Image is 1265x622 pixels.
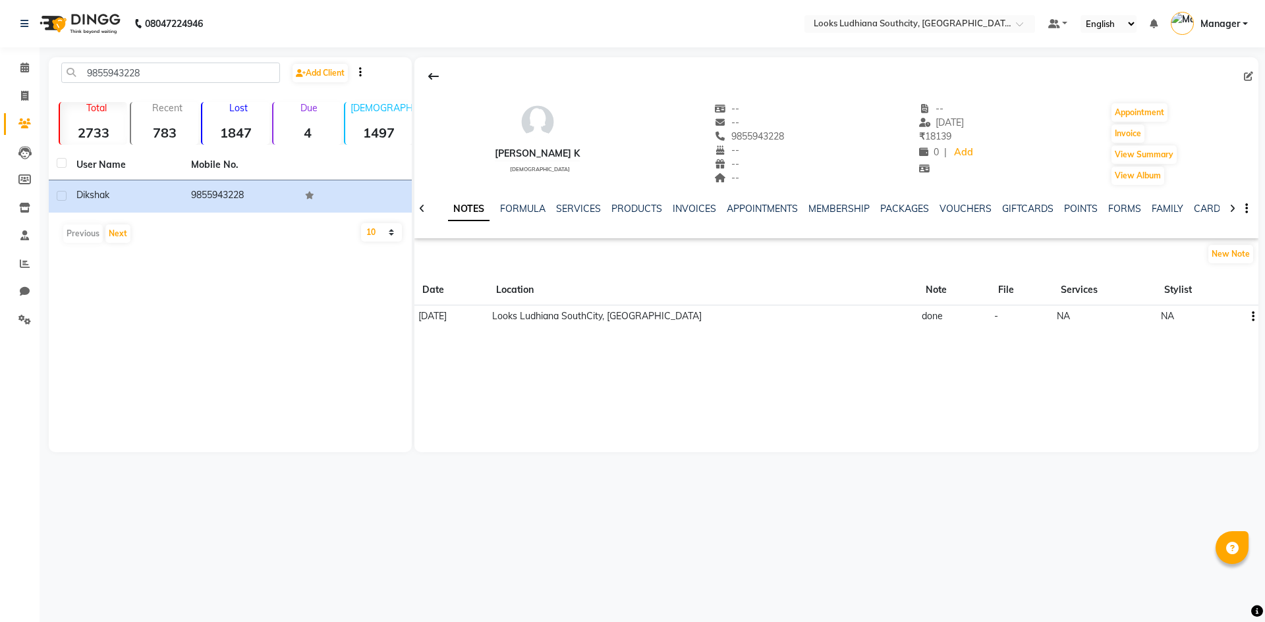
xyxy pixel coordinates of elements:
[1208,245,1253,263] button: New Note
[131,124,198,141] strong: 783
[715,130,785,142] span: 9855943228
[1200,17,1240,31] span: Manager
[715,158,740,170] span: --
[918,275,990,305] th: Note
[1194,203,1226,215] a: CARDS
[105,224,130,243] button: Next
[715,144,740,156] span: --
[919,130,925,142] span: ₹
[500,203,546,215] a: FORMULA
[145,5,203,42] b: 08047224946
[414,275,488,305] th: Date
[65,102,127,114] p: Total
[952,143,975,162] a: Add
[919,117,965,128] span: [DATE]
[919,146,939,158] span: 0
[60,124,127,141] strong: 2733
[1108,203,1141,215] a: FORMS
[495,147,580,161] div: [PERSON_NAME] k
[345,124,412,141] strong: 1497
[488,305,918,328] td: Looks Ludhiana SouthCity, [GEOGRAPHIC_DATA]
[61,63,280,83] input: Search by Name/Mobile/Email/Code
[1111,145,1177,164] button: View Summary
[1111,103,1167,122] button: Appointment
[518,102,557,142] img: avatar
[808,203,870,215] a: MEMBERSHIP
[1111,167,1164,185] button: View Album
[715,172,740,184] span: --
[293,64,348,82] a: Add Client
[880,203,929,215] a: PACKAGES
[105,189,109,201] span: k
[34,5,124,42] img: logo
[1111,124,1144,143] button: Invoice
[488,275,918,305] th: Location
[351,102,412,114] p: [DEMOGRAPHIC_DATA]
[273,124,341,141] strong: 4
[940,203,992,215] a: VOUCHERS
[69,150,183,180] th: User Name
[183,180,298,213] td: 9855943228
[673,203,716,215] a: INVOICES
[183,150,298,180] th: Mobile No.
[1171,12,1194,35] img: Manager
[556,203,601,215] a: SERVICES
[1057,310,1070,322] span: NA
[208,102,269,114] p: Lost
[727,203,798,215] a: APPOINTMENTS
[919,103,944,115] span: --
[990,275,1053,305] th: File
[944,145,947,159] span: |
[919,130,951,142] span: 18139
[76,189,105,201] span: diksha
[1002,203,1054,215] a: GIFTCARDS
[1161,310,1174,322] span: NA
[918,305,990,328] td: done
[611,203,662,215] a: PRODUCTS
[1053,275,1157,305] th: Services
[715,103,740,115] span: --
[1064,203,1098,215] a: POINTS
[715,117,740,128] span: --
[448,197,490,221] a: NOTES
[1156,275,1242,305] th: Stylist
[276,102,341,114] p: Due
[136,102,198,114] p: Recent
[994,310,998,322] span: -
[202,124,269,141] strong: 1847
[418,310,447,322] span: [DATE]
[420,64,447,89] div: Back to Client
[1152,203,1183,215] a: FAMILY
[510,166,570,172] span: [DEMOGRAPHIC_DATA]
